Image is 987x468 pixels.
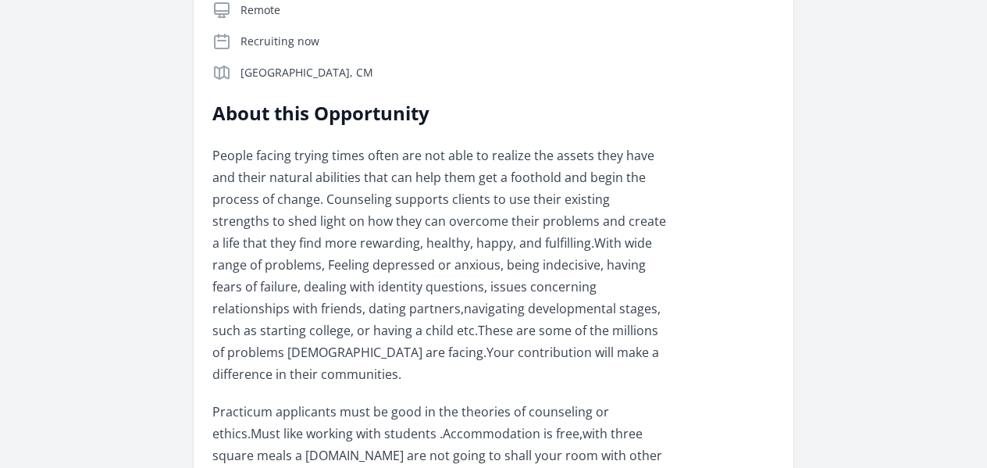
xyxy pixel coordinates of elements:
p: Remote [241,2,775,18]
h2: About this Opportunity [212,101,669,126]
p: Recruiting now [241,34,775,49]
p: People facing trying times often are not able to realize the assets they have and their natural a... [212,145,669,385]
p: [GEOGRAPHIC_DATA], CM [241,65,775,80]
